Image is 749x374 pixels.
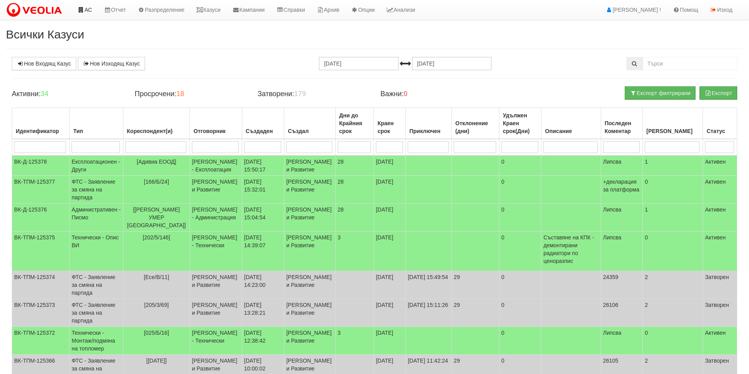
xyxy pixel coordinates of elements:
td: [PERSON_NAME] и Развитие [284,271,335,299]
td: Затворен [703,299,737,327]
td: ВК-ТПМ-125374 [12,271,70,299]
td: 1 [642,204,703,232]
button: Експорт [699,86,737,100]
td: 0 [499,271,541,299]
th: Дни до Крайния срок: No sort applied, activate to apply an ascending sort [335,108,374,139]
span: 3 [338,330,341,336]
span: [Есе/В/11] [144,274,169,280]
td: 0 [642,327,703,355]
td: 29 [452,271,499,299]
p: Съставяне на КПК - демонтирани радиатори по ценоразпис [543,234,598,265]
td: ВК-ТПМ-125373 [12,299,70,327]
span: +декларация за платформа [603,179,639,193]
th: Брой Файлове: No sort applied, activate to apply an ascending sort [642,108,703,139]
td: Активен [703,155,737,176]
td: [PERSON_NAME] и Развитие [284,155,335,176]
td: [DATE] [374,232,406,271]
td: [PERSON_NAME] и Развитие [190,271,242,299]
td: ВК-Д-125378 [12,155,70,176]
td: [DATE] [374,155,406,176]
th: Кореспондент(и): No sort applied, activate to apply an ascending sort [123,108,190,139]
span: [[PERSON_NAME] УМЕР [GEOGRAPHIC_DATA]] [127,206,186,228]
div: Отговорник [192,126,239,137]
td: 0 [499,232,541,271]
button: Експорт филтрирани [625,86,696,100]
span: [205/3/69] [144,302,169,308]
td: 2 [642,271,703,299]
span: 26105 [603,358,618,364]
div: Удължен Краен срок(Дни) [501,110,539,137]
td: Активен [703,204,737,232]
td: [PERSON_NAME] и Развитие [284,327,335,355]
td: [PERSON_NAME] и Развитие [284,299,335,327]
td: ВК-Д-125376 [12,204,70,232]
b: 0 [404,90,408,98]
div: Идентификатор [14,126,67,137]
h4: Просрочени: [134,90,245,98]
th: Статус: No sort applied, activate to apply an ascending sort [703,108,737,139]
td: 0 [642,232,703,271]
td: [DATE] 15:50:17 [242,155,284,176]
span: Липсва [603,206,622,213]
td: ФТС - Заявление за смяна на партида [70,299,123,327]
td: [DATE] 15:11:26 [406,299,452,327]
td: Активен [703,232,737,271]
td: [DATE] 15:49:54 [406,271,452,299]
span: 28 [338,159,344,165]
th: Краен срок: No sort applied, activate to apply an ascending sort [374,108,406,139]
div: Последен Коментар [603,118,640,137]
a: Нов Изходящ Казус [78,57,145,70]
td: Експлоатационен - Други [70,155,123,176]
td: [DATE] 13:28:21 [242,299,284,327]
td: [PERSON_NAME] и Развитие [190,299,242,327]
div: Тип [72,126,121,137]
h4: Важни: [380,90,491,98]
th: Идентификатор: No sort applied, activate to apply an ascending sort [12,108,70,139]
h2: Всички Казуси [6,28,743,41]
img: VeoliaLogo.png [6,2,66,18]
td: 0 [499,176,541,204]
td: 0 [642,176,703,204]
td: [DATE] 12:38:42 [242,327,284,355]
td: [PERSON_NAME] и Развитие [190,176,242,204]
div: Създаден [244,126,282,137]
span: [025/Б/16] [144,330,169,336]
span: [202/5/146] [143,234,170,241]
td: [DATE] [374,299,406,327]
td: ФТС - Заявление за смяна на партида [70,176,123,204]
td: 0 [499,155,541,176]
th: Приключен: No sort applied, activate to apply an ascending sort [406,108,452,139]
td: [DATE] [374,327,406,355]
td: ВК-ТПМ-125377 [12,176,70,204]
th: Описание: No sort applied, activate to apply an ascending sort [541,108,601,139]
td: 0 [499,299,541,327]
div: Дни до Крайния срок [338,110,372,137]
span: Липсва [603,330,622,336]
td: [PERSON_NAME] - Технически [190,232,242,271]
span: [[DATE]] [146,358,167,364]
th: Последен Коментар: No sort applied, activate to apply an ascending sort [601,108,642,139]
th: Създал: No sort applied, activate to apply an ascending sort [284,108,335,139]
th: Създаден: No sort applied, activate to apply an ascending sort [242,108,284,139]
a: Нов Входящ Казус [12,57,76,70]
th: Отклонение (дни): No sort applied, activate to apply an ascending sort [452,108,499,139]
div: Създал [286,126,333,137]
div: Приключен [408,126,449,137]
b: 18 [176,90,184,98]
h4: Активни: [12,90,123,98]
td: [DATE] [374,271,406,299]
td: 2 [642,299,703,327]
div: [PERSON_NAME] [645,126,701,137]
h4: Затворени: [258,90,368,98]
td: 29 [452,299,499,327]
td: ВК-ТПМ-125372 [12,327,70,355]
td: ФТС - Заявление за смяна на партида [70,271,123,299]
span: 28 [338,206,344,213]
span: 3 [338,234,341,241]
span: 28 [338,179,344,185]
td: [PERSON_NAME] и Развитие [284,232,335,271]
td: [DATE] 14:23:00 [242,271,284,299]
td: [DATE] [374,176,406,204]
td: ВК-ТПМ-125375 [12,232,70,271]
td: Затворен [703,271,737,299]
